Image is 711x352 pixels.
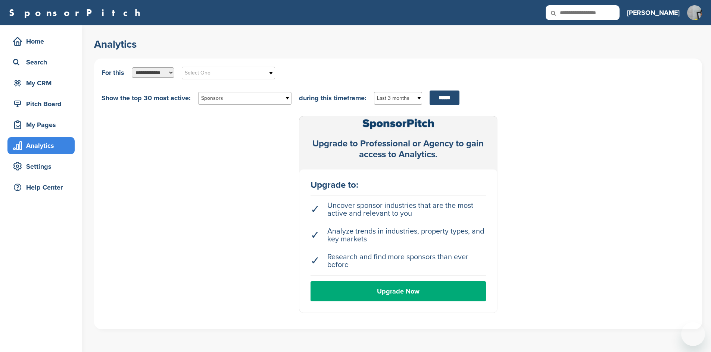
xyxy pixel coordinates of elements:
span: ✓ [311,206,320,213]
span: Sponsors [201,94,279,103]
span: Select One [185,69,262,77]
div: My CRM [11,76,75,90]
div: Search [11,56,75,69]
span: ✓ [311,257,320,265]
li: Research and find more sponsors than ever before [311,250,486,273]
a: Help Center [7,179,75,196]
span: ✓ [311,231,320,239]
a: My CRM [7,74,75,92]
a: [PERSON_NAME] [627,4,680,21]
div: Help Center [11,181,75,194]
div: Settings [11,160,75,173]
span: Show the top 30 most active: [102,95,191,101]
li: Analyze trends in industries, property types, and key markets [311,224,486,247]
span: For this [102,69,124,76]
h3: [PERSON_NAME] [627,7,680,18]
span: during this timeframe: [299,95,367,101]
iframe: Button to launch messaging window [681,322,705,346]
div: Analytics [11,139,75,152]
div: My Pages [11,118,75,131]
div: Upgrade to: [311,181,486,190]
div: Home [11,35,75,48]
a: Settings [7,158,75,175]
a: Home [7,33,75,50]
a: Analytics [7,137,75,154]
li: Uncover sponsor industries that are the most active and relevant to you [311,198,486,221]
a: My Pages [7,116,75,133]
a: SponsorPitch [9,8,145,18]
a: Pitch Board [7,95,75,112]
a: Search [7,54,75,71]
h2: Analytics [94,38,702,51]
a: Upgrade Now [311,281,486,301]
div: Upgrade to Professional or Agency to gain access to Analytics. [299,139,497,160]
span: Last 3 months [377,94,409,103]
div: Pitch Board [11,97,75,111]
